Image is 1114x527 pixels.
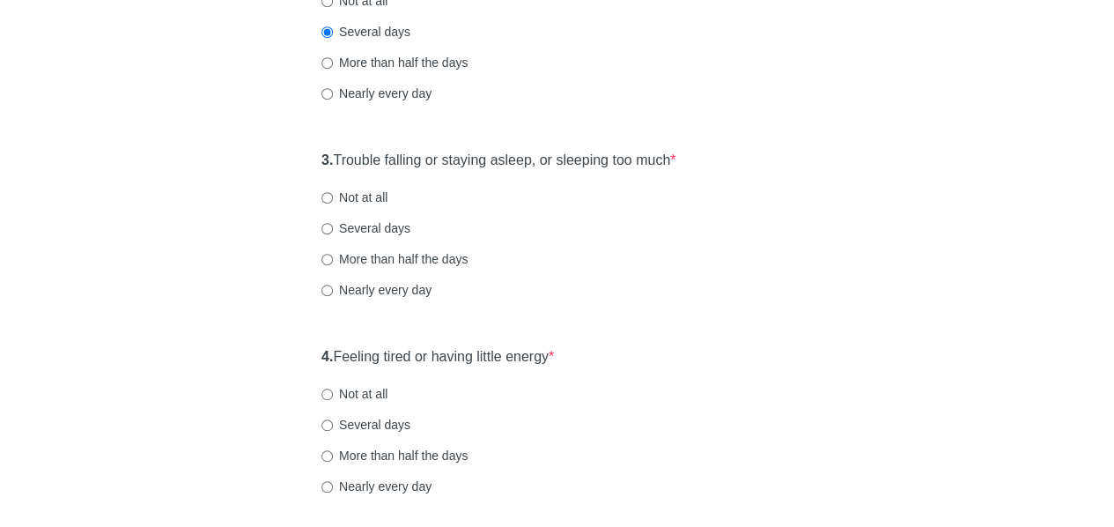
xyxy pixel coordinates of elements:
input: Not at all [321,389,333,400]
strong: 3. [321,152,333,167]
label: More than half the days [321,54,468,71]
input: More than half the days [321,450,333,462]
label: More than half the days [321,250,468,268]
label: Feeling tired or having little energy [321,347,554,367]
label: Not at all [321,189,387,206]
label: Nearly every day [321,478,432,495]
label: Several days [321,416,410,434]
input: Several days [321,223,333,234]
input: Several days [321,419,333,431]
input: Nearly every day [321,285,333,296]
label: Several days [321,219,410,237]
input: Several days [321,26,333,38]
input: More than half the days [321,57,333,69]
label: More than half the days [321,447,468,464]
input: More than half the days [321,254,333,265]
label: Not at all [321,385,387,403]
label: Nearly every day [321,85,432,102]
input: Not at all [321,192,333,204]
input: Nearly every day [321,481,333,493]
label: Several days [321,23,410,41]
input: Nearly every day [321,88,333,100]
label: Nearly every day [321,281,432,299]
label: Trouble falling or staying asleep, or sleeping too much [321,151,675,171]
strong: 4. [321,349,333,364]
